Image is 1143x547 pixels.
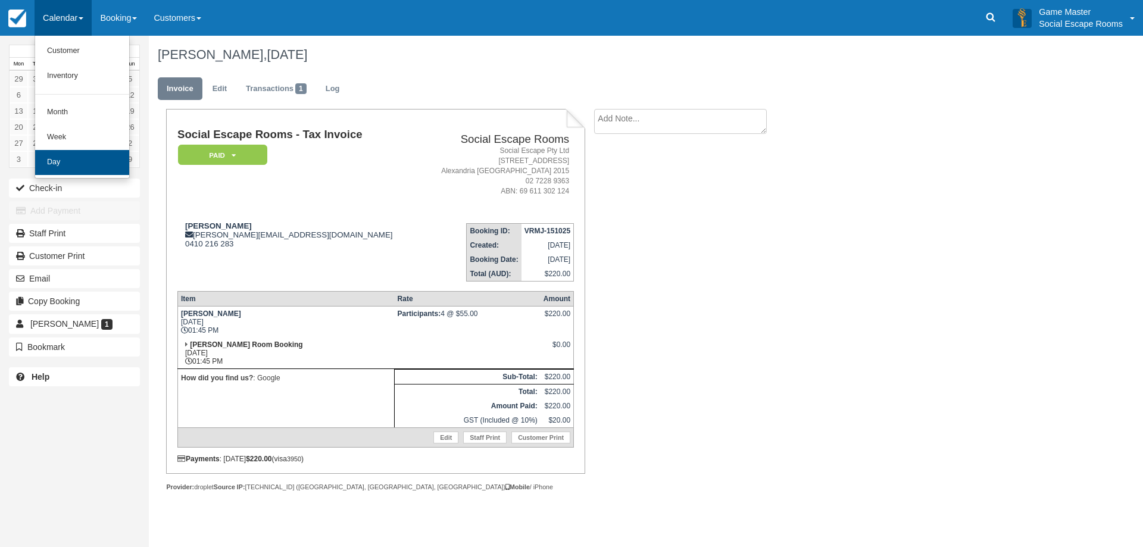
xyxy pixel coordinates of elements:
[177,455,574,463] div: : [DATE] (visa )
[181,374,253,382] strong: How did you find us?
[541,291,574,306] th: Amount
[395,306,541,337] td: 4 @ $55.00
[505,483,530,490] strong: Mobile
[177,455,220,463] strong: Payments
[28,151,46,167] a: 4
[541,384,574,399] td: $220.00
[158,77,202,101] a: Invoice
[398,310,441,318] strong: Participants
[10,151,28,167] a: 3
[521,238,574,252] td: [DATE]
[9,269,140,288] button: Email
[524,227,570,235] strong: VRMJ-151025
[541,413,574,428] td: $20.00
[177,129,419,141] h1: Social Escape Rooms - Tax Invoice
[9,224,140,243] a: Staff Print
[35,150,129,175] a: Day
[267,47,307,62] span: [DATE]
[463,432,507,443] a: Staff Print
[10,103,28,119] a: 13
[10,87,28,103] a: 6
[10,71,28,87] a: 29
[467,238,521,252] th: Created:
[1013,8,1032,27] img: A3
[158,48,997,62] h1: [PERSON_NAME],
[9,337,140,357] button: Bookmark
[1039,6,1123,18] p: Game Master
[121,151,139,167] a: 9
[121,58,139,71] th: Sun
[544,340,570,358] div: $0.00
[9,246,140,265] a: Customer Print
[237,77,316,101] a: Transactions1
[35,36,130,179] ul: Calendar
[181,372,391,384] p: : Google
[35,100,129,125] a: Month
[166,483,585,492] div: droplet [TECHNICAL_ID] ([GEOGRAPHIC_DATA], [GEOGRAPHIC_DATA], [GEOGRAPHIC_DATA]) / iPhone
[28,58,46,71] th: Tue
[395,384,541,399] th: Total:
[9,179,140,198] button: Check-in
[541,369,574,384] td: $220.00
[467,252,521,267] th: Booking Date:
[521,252,574,267] td: [DATE]
[10,135,28,151] a: 27
[9,367,140,386] a: Help
[395,291,541,306] th: Rate
[101,319,113,330] span: 1
[287,455,301,462] small: 3950
[9,314,140,333] a: [PERSON_NAME] 1
[424,133,569,146] h2: Social Escape Rooms
[10,58,28,71] th: Mon
[467,223,521,238] th: Booking ID:
[395,369,541,384] th: Sub-Total:
[185,221,252,230] strong: [PERSON_NAME]
[467,267,521,282] th: Total (AUD):
[28,103,46,119] a: 14
[28,135,46,151] a: 28
[177,144,263,166] a: Paid
[177,306,394,337] td: [DATE] 01:45 PM
[35,39,129,64] a: Customer
[295,83,307,94] span: 1
[177,337,394,369] td: [DATE] 01:45 PM
[28,71,46,87] a: 30
[10,119,28,135] a: 20
[166,483,194,490] strong: Provider:
[544,310,570,327] div: $220.00
[121,119,139,135] a: 26
[8,10,26,27] img: checkfront-main-nav-mini-logo.png
[35,64,129,89] a: Inventory
[190,340,302,349] strong: [PERSON_NAME] Room Booking
[511,432,570,443] a: Customer Print
[433,432,458,443] a: Edit
[9,201,140,220] button: Add Payment
[177,221,419,248] div: [PERSON_NAME][EMAIL_ADDRESS][DOMAIN_NAME] 0410 216 283
[121,87,139,103] a: 12
[28,87,46,103] a: 7
[121,71,139,87] a: 5
[121,103,139,119] a: 19
[28,119,46,135] a: 21
[178,145,267,165] em: Paid
[121,135,139,151] a: 2
[9,292,140,311] button: Copy Booking
[177,291,394,306] th: Item
[214,483,245,490] strong: Source IP:
[181,310,241,318] strong: [PERSON_NAME]
[204,77,236,101] a: Edit
[246,455,271,463] strong: $220.00
[521,267,574,282] td: $220.00
[424,146,569,197] address: Social Escape Pty Ltd [STREET_ADDRESS] Alexandria [GEOGRAPHIC_DATA] 2015 02 7228 9363 ABN: 69 611...
[395,399,541,413] th: Amount Paid:
[32,372,49,382] b: Help
[541,399,574,413] td: $220.00
[317,77,349,101] a: Log
[30,319,99,329] span: [PERSON_NAME]
[35,125,129,150] a: Week
[1039,18,1123,30] p: Social Escape Rooms
[395,413,541,428] td: GST (Included @ 10%)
